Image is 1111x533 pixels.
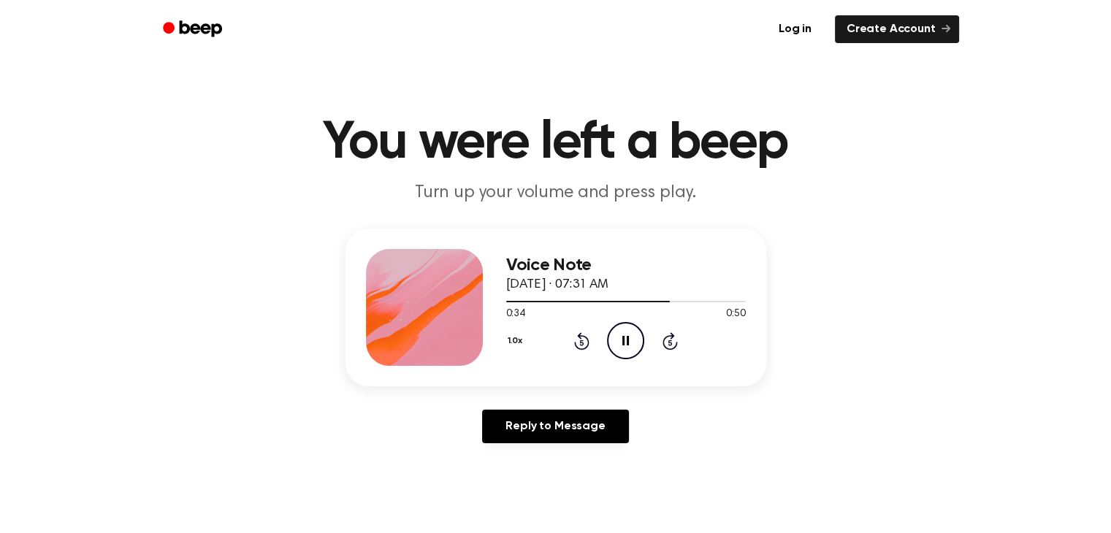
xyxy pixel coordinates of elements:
h3: Voice Note [506,256,746,275]
h1: You were left a beep [182,117,930,169]
a: Beep [153,15,235,44]
span: 0:34 [506,307,525,322]
a: Create Account [835,15,959,43]
button: 1.0x [506,329,528,353]
span: 0:50 [726,307,745,322]
span: [DATE] · 07:31 AM [506,278,608,291]
a: Log in [764,12,826,46]
p: Turn up your volume and press play. [275,181,836,205]
a: Reply to Message [482,410,628,443]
